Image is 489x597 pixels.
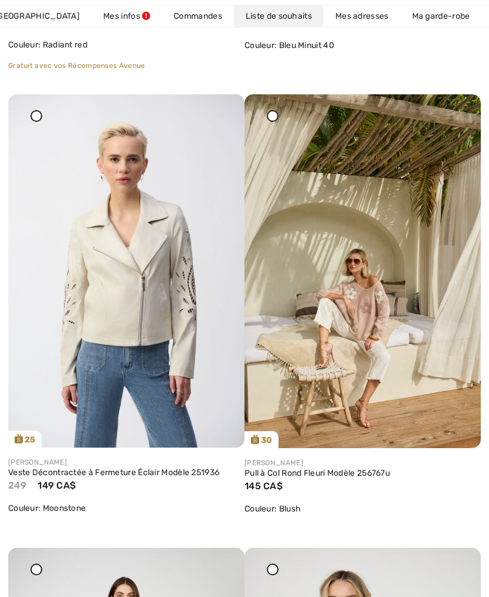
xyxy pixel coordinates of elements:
[8,457,244,468] div: [PERSON_NAME]
[400,5,482,27] a: Ma garde-robe
[234,5,324,27] a: Liste de souhaits
[8,94,244,448] a: 25
[324,5,400,27] a: Mes adresses
[8,502,244,514] div: Couleur: Moonstone
[244,468,481,479] a: Pull à Col Rond Fleuri Modèle 256767u
[8,94,244,448] img: joseph-ribkoff-jackets-blazers-coastal-blue_251936a_3_4853_search.jpg
[244,17,279,28] span: 99 CA$
[244,480,283,492] span: 145 CA$
[244,458,481,468] div: [PERSON_NAME]
[244,503,481,515] div: Couleur: Blush
[38,480,76,491] span: 149 CA$
[91,5,162,27] a: Mes infos
[8,39,244,51] div: Couleur: Radiant red
[244,94,481,449] a: 30
[162,5,234,27] a: Commandes
[244,39,481,52] div: Couleur: Bleu Minuit 40
[8,468,244,478] a: Veste Décontractée à Fermeture Éclair Modèle 251936
[244,94,481,449] img: frank-lyman-tops-blush_256767_1_0635_search.jpg
[8,60,244,71] div: Gratuit avec vos Récompenses Avenue
[8,480,26,491] span: 249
